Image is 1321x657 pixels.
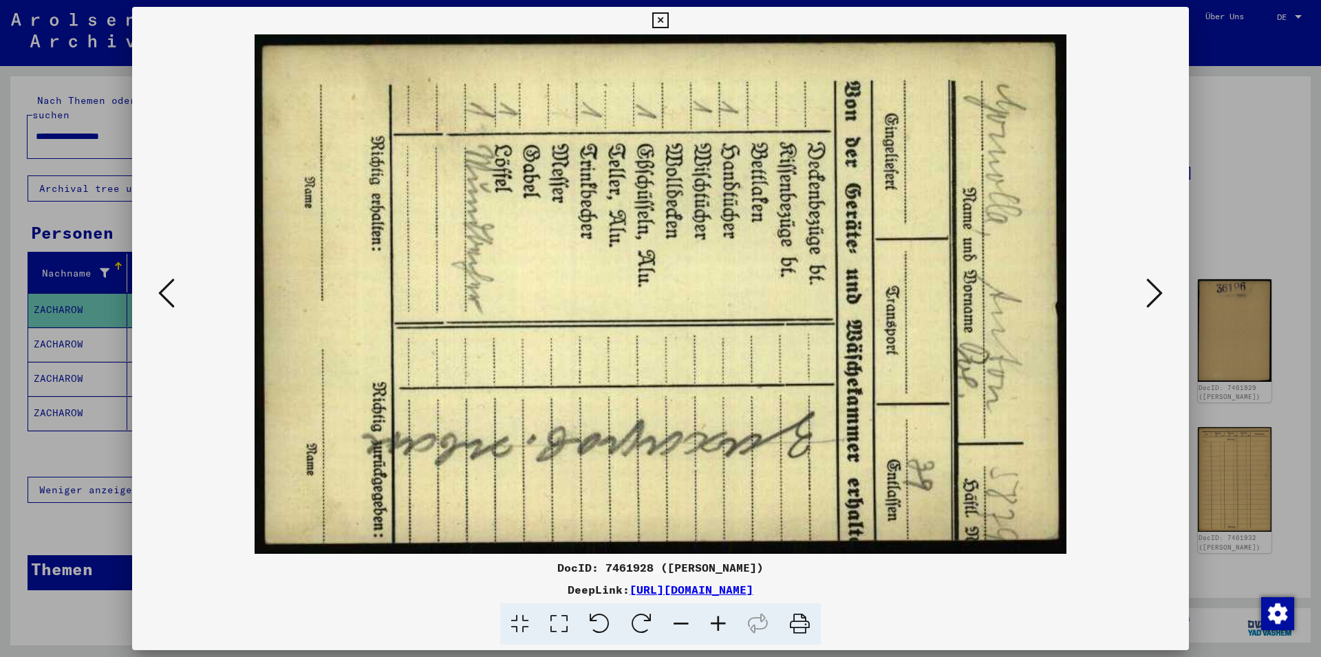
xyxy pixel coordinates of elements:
[1260,596,1293,629] div: Zustimmung ändern
[132,559,1189,576] div: DocID: 7461928 ([PERSON_NAME])
[179,34,1142,554] img: 002.jpg
[132,581,1189,598] div: DeepLink:
[630,583,753,596] a: [URL][DOMAIN_NAME]
[1261,597,1294,630] img: Zustimmung ändern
